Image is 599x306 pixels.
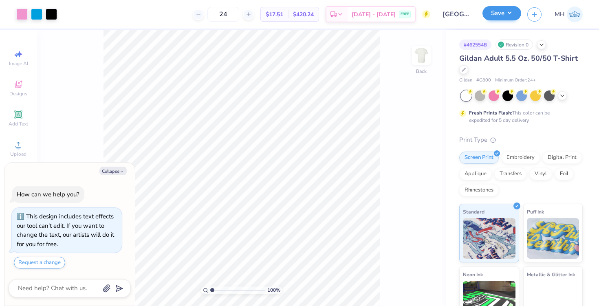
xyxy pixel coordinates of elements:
[436,6,476,22] input: Untitled Design
[14,257,65,269] button: Request a change
[555,168,574,180] div: Foil
[459,184,499,196] div: Rhinestones
[555,7,583,22] a: MH
[9,60,28,67] span: Image AI
[459,40,491,50] div: # 462554B
[527,218,579,259] img: Puff Ink
[293,10,314,19] span: $420.24
[463,207,484,216] span: Standard
[459,77,472,84] span: Gildan
[495,77,536,84] span: Minimum Order: 24 +
[416,68,427,75] div: Back
[469,110,512,116] strong: Fresh Prints Flash:
[567,7,583,22] img: Mitra Hegde
[9,121,28,127] span: Add Text
[527,270,575,279] span: Metallic & Glitter Ink
[494,168,527,180] div: Transfers
[207,7,239,22] input: – –
[266,10,283,19] span: $17.51
[17,212,114,248] div: This design includes text effects our tool can't edit. If you want to change the text, our artist...
[10,151,26,157] span: Upload
[463,270,483,279] span: Neon Ink
[9,90,27,97] span: Designs
[459,168,492,180] div: Applique
[267,286,280,294] span: 100 %
[529,168,552,180] div: Vinyl
[469,109,569,124] div: This color can be expedited for 5 day delivery.
[482,6,521,20] button: Save
[459,152,499,164] div: Screen Print
[542,152,582,164] div: Digital Print
[527,207,544,216] span: Puff Ink
[99,167,127,175] button: Collapse
[413,47,429,64] img: Back
[463,218,515,259] img: Standard
[501,152,540,164] div: Embroidery
[459,135,583,145] div: Print Type
[476,77,491,84] span: # G800
[401,11,409,17] span: FREE
[17,190,79,198] div: How can we help you?
[352,10,396,19] span: [DATE] - [DATE]
[495,40,533,50] div: Revision 0
[555,10,565,19] span: MH
[459,53,578,63] span: Gildan Adult 5.5 Oz. 50/50 T-Shirt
